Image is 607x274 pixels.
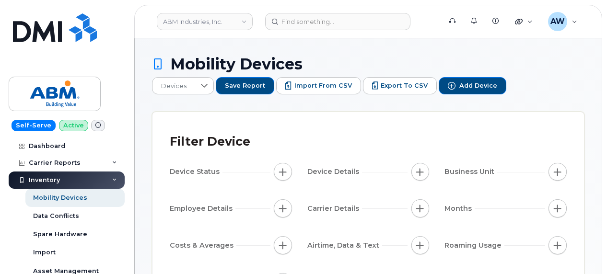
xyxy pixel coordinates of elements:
div: Filter Device [170,129,250,154]
span: Devices [152,78,195,95]
span: Import from CSV [294,81,352,90]
span: Airtime, Data & Text [307,240,382,251]
span: Carrier Details [307,204,362,214]
span: Add Device [459,81,497,90]
span: Export to CSV [381,81,428,90]
button: Save Report [216,77,274,94]
button: Export to CSV [363,77,437,94]
span: Device Status [170,167,222,177]
button: Import from CSV [276,77,361,94]
span: Business Unit [444,167,497,177]
span: Employee Details [170,204,235,214]
span: Mobility Devices [170,56,303,72]
span: Costs & Averages [170,240,236,251]
span: Save Report [225,81,265,90]
span: Months [444,204,475,214]
button: Add Device [439,77,506,94]
span: Device Details [307,167,362,177]
span: Roaming Usage [444,240,504,251]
